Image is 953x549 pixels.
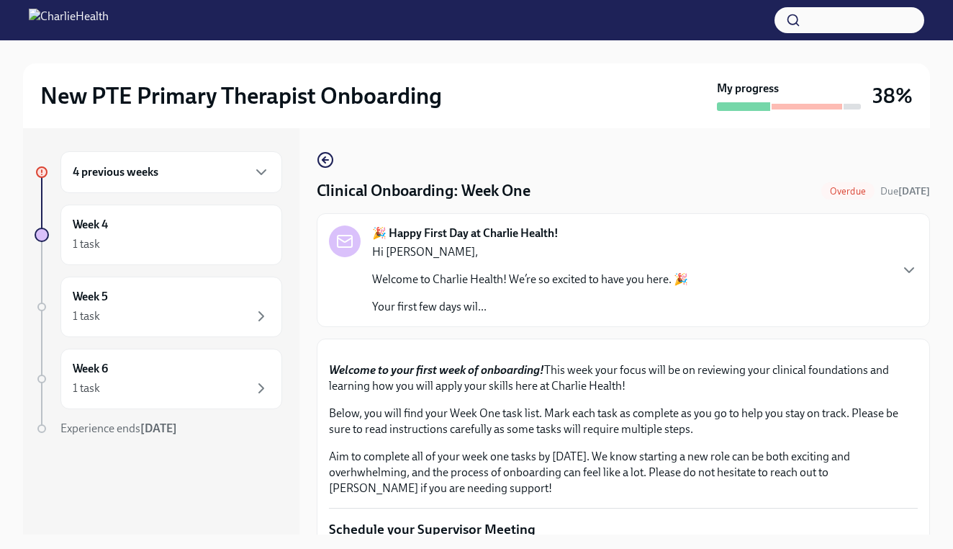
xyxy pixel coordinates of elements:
[40,81,442,110] h2: New PTE Primary Therapist Onboarding
[73,164,158,180] h6: 4 previous weeks
[73,361,108,377] h6: Week 6
[329,362,918,394] p: This week your focus will be on reviewing your clinical foundations and learning how you will app...
[717,81,779,97] strong: My progress
[898,185,930,197] strong: [DATE]
[317,180,530,202] h4: Clinical Onboarding: Week One
[329,363,544,377] strong: Welcome to your first week of onboarding!
[73,217,108,233] h6: Week 4
[329,406,918,437] p: Below, you will find your Week One task list. Mark each task as complete as you go to help you st...
[372,244,688,260] p: Hi [PERSON_NAME],
[372,272,688,287] p: Welcome to Charlie Health! We’re so excited to have you here. 🎉
[60,151,282,193] div: 4 previous weeks
[372,226,559,241] strong: 🎉 Happy First Day at Charlie Health!
[329,449,918,496] p: Aim to complete all of your week one tasks by [DATE]. We know starting a new role can be both exc...
[329,520,918,539] p: Schedule your Supervisor Meeting
[880,184,930,198] span: September 20th, 2025 09:00
[880,185,930,197] span: Due
[73,236,100,252] div: 1 task
[35,277,282,337] a: Week 51 task
[140,421,177,435] strong: [DATE]
[73,380,100,396] div: 1 task
[60,421,177,435] span: Experience ends
[73,308,100,324] div: 1 task
[29,9,109,32] img: CharlieHealth
[35,205,282,265] a: Week 41 task
[73,289,108,305] h6: Week 5
[872,83,913,109] h3: 38%
[821,186,875,197] span: Overdue
[372,299,688,315] p: Your first few days wil...
[35,349,282,409] a: Week 61 task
